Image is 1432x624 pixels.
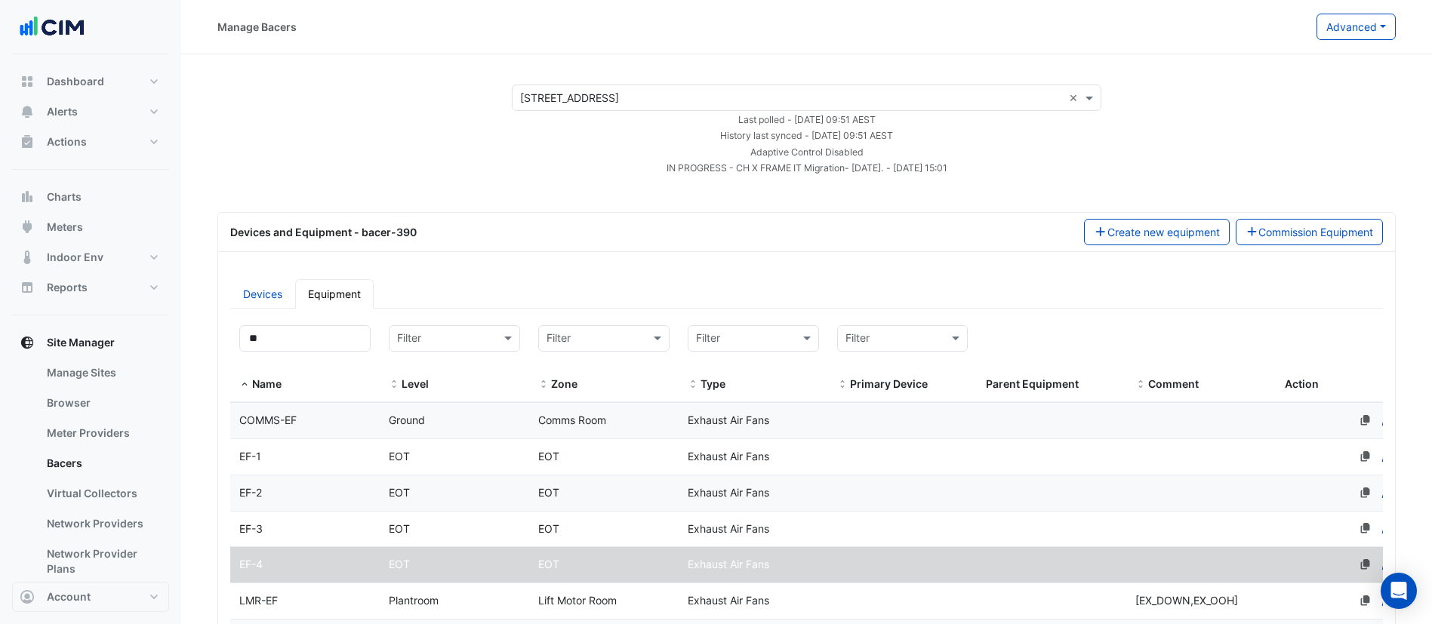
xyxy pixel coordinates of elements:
a: Manage Sites [35,358,169,388]
a: Equipment [295,279,374,309]
a: Bacers [35,448,169,478]
span: Actions [47,134,87,149]
button: Site Manager [12,327,169,358]
span: EOT [389,558,410,570]
span: LMR-EF [239,594,278,607]
span: Reports [47,280,88,295]
a: Network Providers [35,509,169,539]
span: [EX_DOWN,EX_OOH] [1135,594,1238,607]
div: IN PROGRESS - CH X FRAME IT Migration- 25/08/23. - Giacinta Concepcion [503,159,1110,175]
span: Primary Device [837,379,848,391]
span: Exhaust Air Fans [688,558,769,570]
a: Edit [1381,522,1394,535]
span: EOT [538,450,559,463]
span: Exhaust Air Fans [688,594,769,607]
span: Action [1285,377,1319,390]
span: EF-2 [239,486,262,499]
button: Meters [12,212,169,242]
a: Edit [1381,450,1394,463]
small: IN PROGRESS - CH X FRAME IT Migration- [DATE]. [667,162,883,174]
span: Charts [47,189,82,204]
a: No primary device defined [1359,486,1372,499]
button: Alerts [12,97,169,127]
button: Actions [12,127,169,157]
a: Virtual Collectors [35,478,169,509]
span: Zone [551,377,577,390]
a: Edit [1381,558,1394,570]
button: Account [12,582,169,612]
a: Edit [1381,413,1394,426]
div: Manage Bacers [217,19,297,35]
button: Advanced [1317,14,1396,40]
a: Network Provider Plans [35,539,169,584]
span: EOT [389,486,410,499]
span: Dashboard [47,74,104,89]
span: Comment [1135,379,1146,391]
span: EOT [389,522,410,535]
span: Alerts [47,104,78,119]
span: Level [389,379,399,391]
app-icon: Indoor Env [20,250,35,265]
span: EF-1 [239,450,261,463]
app-icon: Actions [20,134,35,149]
small: Tue 16-Sep-2025 09:51 AEST [738,114,876,125]
span: Comment [1148,377,1199,390]
div: Open Intercom Messenger [1381,573,1417,609]
span: Parent Equipment [986,377,1079,390]
span: EOT [538,522,559,535]
button: Create new equipment [1084,219,1230,245]
span: Ground [389,413,425,426]
span: Account [47,589,91,604]
span: Comms Room [538,413,606,426]
button: Dashboard [12,66,169,97]
span: EOT [538,486,559,499]
button: Indoor Env [12,242,169,272]
span: Plantroom [389,594,439,607]
span: Exhaust Air Fans [688,486,769,499]
span: Type [688,379,698,391]
span: Exhaust Air Fans [688,522,769,535]
a: No primary device defined [1359,594,1372,607]
img: Company Logo [18,12,86,42]
app-icon: Charts [20,189,35,204]
small: Adaptive Control Disabled [750,146,864,158]
span: Lift Motor Room [538,594,617,607]
app-icon: Meters [20,220,35,235]
span: Indoor Env [47,250,103,265]
app-icon: Alerts [20,104,35,119]
app-icon: Site Manager [20,335,35,350]
a: Devices [230,279,295,309]
span: EOT [538,558,559,570]
a: No primary device defined [1359,450,1372,463]
a: No primary device defined [1359,413,1372,426]
span: Type [701,377,725,390]
span: Site Manager [47,335,115,350]
span: Level [402,377,429,390]
span: Exhaust Air Fans [688,413,769,426]
span: Zone [538,379,549,391]
div: Devices and Equipment - bacer-390 [221,224,1075,240]
span: Primary Device [850,377,928,390]
span: Meters [47,220,83,235]
span: Exhaust Air Fans [688,450,769,463]
a: Meter Providers [35,418,169,448]
small: Tue 16-Sep-2025 09:51 AEST [720,130,893,141]
span: EF-4 [239,558,263,570]
span: Name [239,379,250,391]
span: Clear [1069,90,1082,106]
span: COMMS-EF [239,413,297,426]
button: Reports [12,272,169,303]
button: Charts [12,182,169,212]
button: Commission Equipment [1236,219,1384,245]
small: - [DATE] 15:01 [886,162,947,174]
a: No primary device defined [1359,522,1372,535]
app-icon: Dashboard [20,74,35,89]
a: Edit [1381,486,1394,499]
a: No primary device defined [1359,558,1372,570]
span: EF-3 [239,522,263,535]
app-icon: Reports [20,280,35,295]
span: EOT [389,450,410,463]
a: Browser [35,388,169,418]
span: Name [252,377,282,390]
